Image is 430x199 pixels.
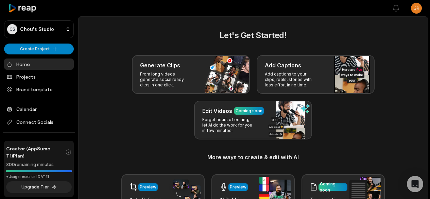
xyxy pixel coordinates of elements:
h3: Edit Videos [202,107,232,115]
h3: Add Captions [265,61,301,69]
div: Open Intercom Messenger [407,176,423,192]
span: Connect Socials [4,116,74,128]
h2: Let's Get Started! [87,29,419,42]
p: Forget hours of editing, let AI do the work for you in few minutes. [202,117,255,133]
h3: More ways to create & edit with AI [87,153,419,161]
p: Chou's Studio [20,26,54,32]
button: Upgrade Tier [6,181,72,193]
a: Home [4,59,74,70]
div: *Usage resets on [DATE] [6,174,72,179]
p: From long videos generate social ready clips in one click. [140,71,193,88]
p: Add captions to your clips, reels, stories with less effort in no time. [265,71,317,88]
span: Creator (AppSumo T1) Plan! [6,145,65,159]
div: Coming soon [320,181,346,193]
div: CS [7,24,17,34]
div: Coming soon [236,108,262,114]
div: 300 remaining minutes [6,161,72,168]
a: Calendar [4,103,74,115]
a: Projects [4,71,74,82]
h3: Generate Clips [140,61,180,69]
div: Preview [230,184,246,190]
div: Preview [140,184,156,190]
a: Brand template [4,84,74,95]
button: Create Project [4,44,74,54]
